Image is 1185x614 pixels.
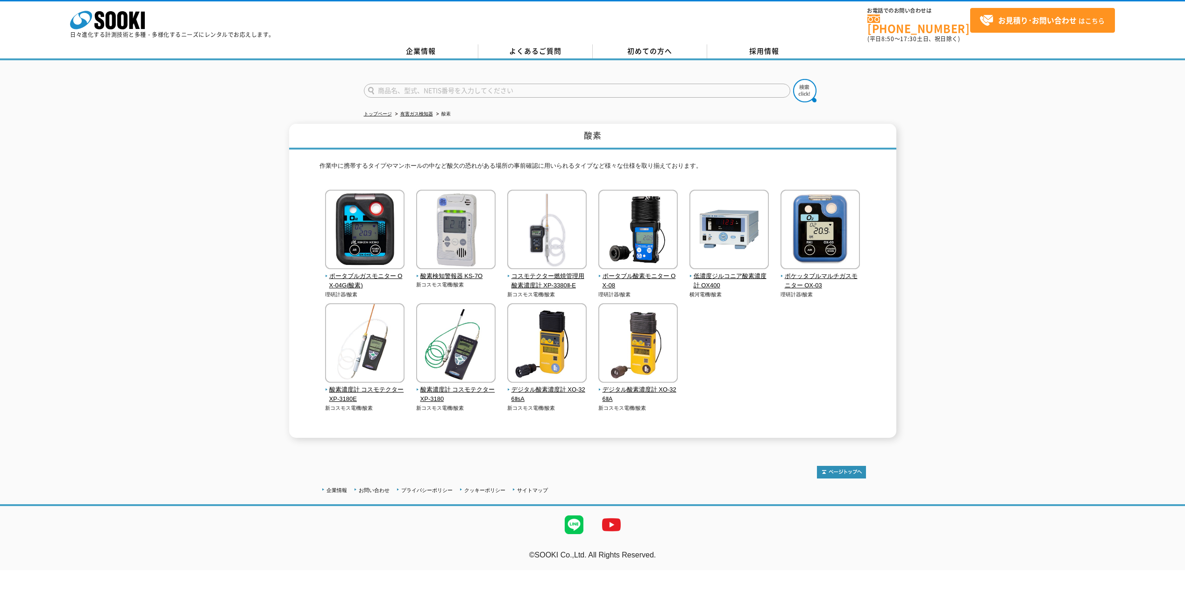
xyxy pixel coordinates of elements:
a: プライバシーポリシー [401,487,453,493]
a: よくあるご質問 [478,44,593,58]
img: btn_search.png [793,79,816,102]
p: 新コスモス電機/酸素 [507,404,587,412]
a: デジタル酸素濃度計 XO-326ⅡA [598,376,678,404]
span: ポータブル酸素モニター OX-08 [598,271,678,291]
span: 低濃度ジルコニア酸素濃度計 OX400 [689,271,769,291]
a: デジタル酸素濃度計 XO-326ⅡsA [507,376,587,404]
p: 横河電機/酸素 [689,291,769,299]
img: ポケッタブルマルチガスモニター OX-03 [781,190,860,271]
a: [PHONE_NUMBER] [867,14,970,34]
a: 企業情報 [364,44,478,58]
p: 新コスモス電機/酸素 [325,404,405,412]
p: 新コスモス電機/酸素 [416,281,496,289]
p: 新コスモス電機/酸素 [507,291,587,299]
a: 酸素濃度計 コスモテクター XP-3180E [325,376,405,404]
img: 低濃度ジルコニア酸素濃度計 OX400 [689,190,769,271]
p: 日々進化する計測技術と多種・多様化するニーズにレンタルでお応えします。 [70,32,275,37]
a: サイトマップ [517,487,548,493]
a: 採用情報 [707,44,822,58]
span: 8:50 [881,35,894,43]
img: LINE [555,506,593,543]
a: 初めての方へ [593,44,707,58]
a: ポータブル酸素モニター OX-08 [598,263,678,291]
a: 企業情報 [326,487,347,493]
span: 酸素検知警報器 KS-7O [416,271,496,281]
span: コスモテクター燃焼管理用酸素濃度計 XP-3380Ⅱ-E [507,271,587,291]
a: トップページ [364,111,392,116]
h1: 酸素 [289,124,896,150]
img: デジタル酸素濃度計 XO-326ⅡA [598,303,678,385]
span: ポータブルガスモニター OX-04G(酸素) [325,271,405,291]
p: 新コスモス電機/酸素 [598,404,678,412]
a: 酸素濃度計 コスモテクター XP-3180 [416,376,496,404]
a: お見積り･お問い合わせはこちら [970,8,1115,33]
a: コスモテクター燃焼管理用酸素濃度計 XP-3380Ⅱ-E [507,263,587,291]
span: ポケッタブルマルチガスモニター OX-03 [781,271,860,291]
input: 商品名、型式、NETIS番号を入力してください [364,84,790,98]
span: お電話でのお問い合わせは [867,8,970,14]
p: 理研計器/酸素 [598,291,678,299]
img: 酸素検知警報器 KS-7O [416,190,496,271]
li: 酸素 [434,109,451,119]
p: 新コスモス電機/酸素 [416,404,496,412]
a: ポータブルガスモニター OX-04G(酸素) [325,263,405,291]
img: トップページへ [817,466,866,478]
img: ポータブルガスモニター OX-04G(酸素) [325,190,404,271]
img: 酸素濃度計 コスモテクター XP-3180 [416,303,496,385]
p: 理研計器/酸素 [325,291,405,299]
a: 低濃度ジルコニア酸素濃度計 OX400 [689,263,769,291]
img: YouTube [593,506,630,543]
strong: お見積り･お問い合わせ [998,14,1077,26]
span: 初めての方へ [627,46,672,56]
p: 作業中に携帯するタイプやマンホールの中など酸欠の恐れがある場所の事前確認に用いられるタイプなど様々な仕様を取り揃えております。 [319,161,866,176]
a: クッキーポリシー [464,487,505,493]
a: 有害ガス検知器 [400,111,433,116]
img: 酸素濃度計 コスモテクター XP-3180E [325,303,404,385]
span: 17:30 [900,35,917,43]
span: はこちら [979,14,1105,28]
span: デジタル酸素濃度計 XO-326ⅡA [598,385,678,405]
span: 酸素濃度計 コスモテクター XP-3180E [325,385,405,405]
p: 理研計器/酸素 [781,291,860,299]
a: お問い合わせ [359,487,390,493]
a: テストMail [1149,561,1185,569]
span: デジタル酸素濃度計 XO-326ⅡsA [507,385,587,405]
span: (平日 ～ 土日、祝日除く) [867,35,960,43]
span: 酸素濃度計 コスモテクター XP-3180 [416,385,496,405]
img: デジタル酸素濃度計 XO-326ⅡsA [507,303,587,385]
img: ポータブル酸素モニター OX-08 [598,190,678,271]
img: コスモテクター燃焼管理用酸素濃度計 XP-3380Ⅱ-E [507,190,587,271]
a: ポケッタブルマルチガスモニター OX-03 [781,263,860,291]
a: 酸素検知警報器 KS-7O [416,263,496,281]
